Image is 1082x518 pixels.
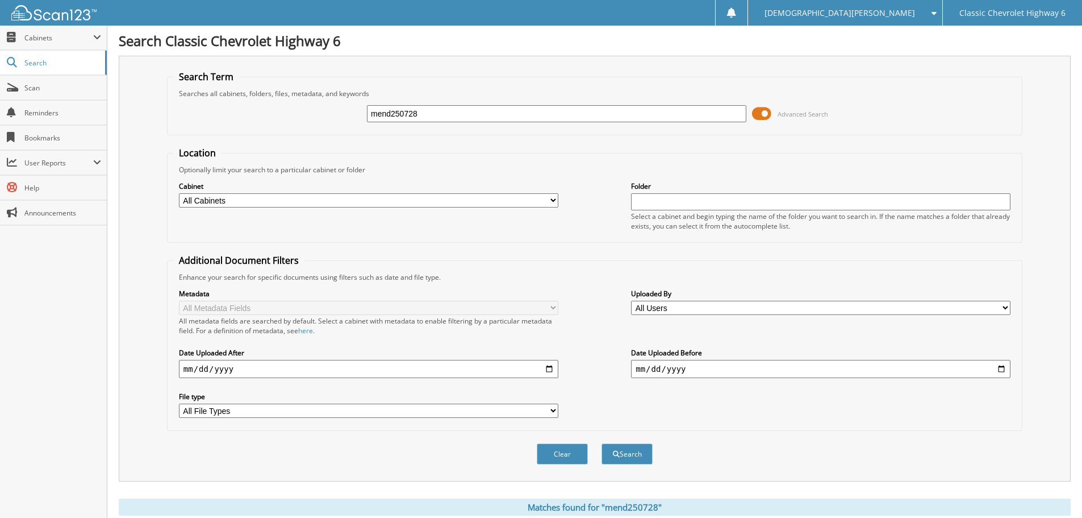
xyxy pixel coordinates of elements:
span: Cabinets [24,33,93,43]
input: end [631,360,1010,378]
h1: Search Classic Chevrolet Highway 6 [119,31,1071,50]
span: Bookmarks [24,133,101,143]
label: Folder [631,181,1010,191]
span: Advanced Search [778,110,828,118]
legend: Location [173,147,222,159]
button: Search [601,444,653,465]
label: Cabinet [179,181,558,191]
a: here [298,326,313,335]
span: User Reports [24,158,93,168]
div: Select a cabinet and begin typing the name of the folder you want to search in. If the name match... [631,212,1010,231]
div: Enhance your search for specific documents using filters such as date and file type. [173,272,1016,282]
button: Clear [537,444,588,465]
div: All metadata fields are searched by default. Select a cabinet with metadata to enable filtering b... [179,316,558,335]
legend: Additional Document Filters [173,254,304,267]
span: Announcements [24,208,101,218]
span: Search [24,58,99,68]
label: Metadata [179,289,558,299]
label: Date Uploaded After [179,348,558,358]
legend: Search Term [173,71,239,83]
span: Help [24,183,101,193]
img: scan123-logo-white.svg [11,5,97,20]
div: Optionally limit your search to a particular cabinet or folder [173,165,1016,175]
label: Date Uploaded Before [631,348,1010,358]
div: Matches found for "mend250728" [119,499,1071,516]
label: File type [179,392,558,401]
div: Searches all cabinets, folders, files, metadata, and keywords [173,89,1016,98]
input: start [179,360,558,378]
span: Classic Chevrolet Highway 6 [959,10,1066,16]
span: Scan [24,83,101,93]
span: Reminders [24,108,101,118]
label: Uploaded By [631,289,1010,299]
span: [DEMOGRAPHIC_DATA][PERSON_NAME] [764,10,915,16]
